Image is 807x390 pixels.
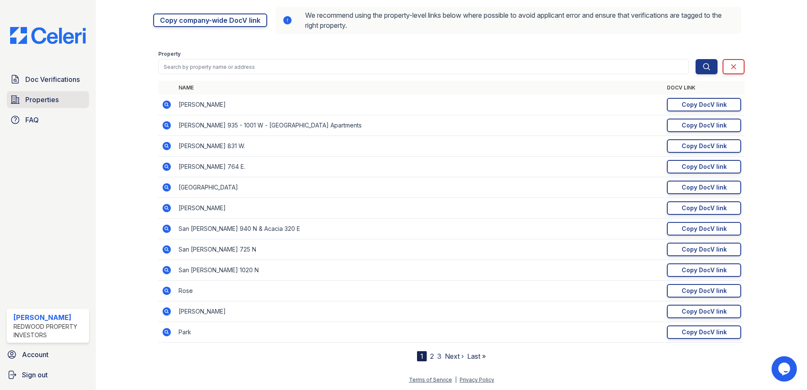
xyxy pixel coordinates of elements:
div: | [455,376,457,383]
a: Copy DocV link [667,325,741,339]
div: Copy DocV link [682,266,727,274]
a: Sign out [3,366,92,383]
a: Account [3,346,92,363]
span: FAQ [25,115,39,125]
div: Copy DocV link [682,287,727,295]
a: Privacy Policy [460,376,494,383]
div: Copy DocV link [682,162,727,171]
a: Copy DocV link [667,284,741,298]
a: 3 [437,352,441,360]
div: [PERSON_NAME] [14,312,86,322]
img: CE_Logo_Blue-a8612792a0a2168367f1c8372b55b34899dd931a85d93a1a3d3e32e68fde9ad4.png [3,27,92,44]
div: Redwood Property Investors [14,322,86,339]
label: Property [158,51,181,57]
iframe: chat widget [772,356,799,382]
a: Copy DocV link [667,243,741,256]
a: Copy DocV link [667,305,741,318]
a: Doc Verifications [7,71,89,88]
div: Copy DocV link [682,183,727,192]
a: Last » [467,352,486,360]
div: Copy DocV link [682,245,727,254]
div: Copy DocV link [682,225,727,233]
a: Properties [7,91,89,108]
td: [PERSON_NAME] 935 - 1001 W - [GEOGRAPHIC_DATA] Apartments [175,115,663,136]
a: Copy DocV link [667,119,741,132]
div: Copy DocV link [682,328,727,336]
div: Copy DocV link [682,307,727,316]
a: Copy DocV link [667,98,741,111]
input: Search by property name or address [158,59,689,74]
div: We recommend using the property-level links below where possible to avoid applicant error and ens... [276,7,741,34]
a: Copy DocV link [667,263,741,277]
div: Copy DocV link [682,204,727,212]
span: Account [22,349,49,360]
a: FAQ [7,111,89,128]
th: Name [175,81,663,95]
div: 1 [417,351,427,361]
span: Doc Verifications [25,74,80,84]
a: Copy DocV link [667,181,741,194]
div: Copy DocV link [682,100,727,109]
td: Rose [175,281,663,301]
td: San [PERSON_NAME] 725 N [175,239,663,260]
a: Next › [445,352,464,360]
td: [PERSON_NAME] 764 E. [175,157,663,177]
a: Copy company-wide DocV link [153,14,267,27]
a: Terms of Service [409,376,452,383]
a: Copy DocV link [667,160,741,173]
td: [PERSON_NAME] [175,301,663,322]
td: [PERSON_NAME] [175,198,663,219]
a: 2 [430,352,434,360]
td: San [PERSON_NAME] 1020 N [175,260,663,281]
td: Park [175,322,663,343]
td: San [PERSON_NAME] 940 N & Acacia 320 E [175,219,663,239]
span: Properties [25,95,59,105]
a: Copy DocV link [667,201,741,215]
td: [PERSON_NAME] 831 W. [175,136,663,157]
a: Copy DocV link [667,222,741,236]
a: Copy DocV link [667,139,741,153]
div: Copy DocV link [682,142,727,150]
div: Copy DocV link [682,121,727,130]
td: [PERSON_NAME] [175,95,663,115]
td: [GEOGRAPHIC_DATA] [175,177,663,198]
span: Sign out [22,370,48,380]
th: DocV Link [663,81,745,95]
